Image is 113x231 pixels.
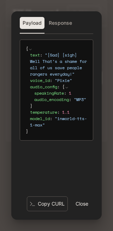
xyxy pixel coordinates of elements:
[26,46,28,52] span: {
[30,52,87,77] span: " [Sad] [sigh] Well That’s a shame for all of us save people rangers everyday! "
[30,109,57,115] span: temperature
[30,109,87,115] div: :
[34,90,64,96] span: speakingRate
[30,115,87,128] div: :
[34,96,87,103] div: :
[62,84,65,90] span: {
[30,52,40,58] span: text
[27,196,68,212] button: Copy CURL
[71,197,93,211] button: Close
[30,52,87,77] div: :
[30,84,57,90] span: audio_config
[30,77,50,83] span: voice_id
[30,84,87,109] div: :
[55,77,72,83] span: " Pixie "
[62,109,70,115] span: 1.1
[34,90,87,96] div: :
[30,115,87,128] span: " inworld-tts-1-max "
[30,115,50,122] span: model_id
[69,90,71,96] span: 1
[20,17,44,29] button: Payload
[34,96,69,102] span: audio_encoding
[30,103,32,109] span: }
[74,96,86,102] span: " MP3 "
[26,128,28,134] span: }
[46,17,75,29] button: Response
[30,77,87,84] div: :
